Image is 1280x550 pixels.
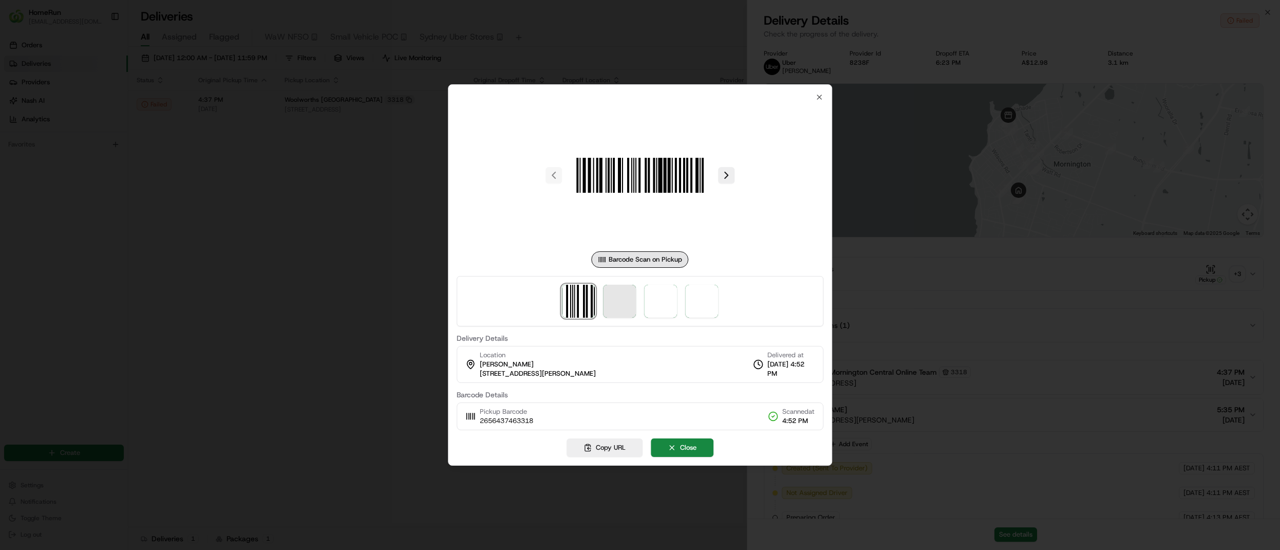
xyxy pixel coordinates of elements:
button: Copy URL [567,438,643,457]
span: Location [480,351,505,360]
button: Close [651,438,713,457]
span: Pickup Barcode [480,407,533,416]
img: barcode_scan_on_pickup image [566,101,714,249]
span: [STREET_ADDRESS][PERSON_NAME] [480,369,596,378]
span: Scanned at [782,407,815,416]
label: Delivery Details [457,335,823,342]
span: Delivered at [767,351,815,360]
span: [DATE] 4:52 PM [767,360,815,378]
div: Barcode Scan on Pickup [592,251,689,268]
span: 4:52 PM [782,416,815,426]
span: [PERSON_NAME] [480,360,534,369]
img: barcode_scan_on_pickup image [562,285,595,318]
label: Barcode Details [457,391,823,398]
span: 2656437463318 [480,416,533,426]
